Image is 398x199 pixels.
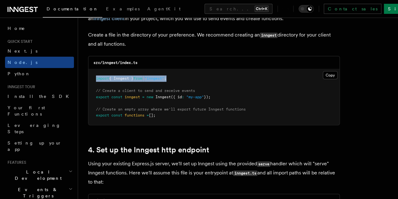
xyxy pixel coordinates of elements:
[5,137,74,155] a: Setting up your app
[5,102,74,120] a: Your first Functions
[186,95,204,99] span: "my-app"
[257,162,270,167] code: serve
[88,159,340,186] p: Using your existing Express.js server, we'll set up Inngest using the provided handler which will...
[125,113,144,117] span: functions
[182,95,184,99] span: :
[164,76,166,81] span: ;
[147,113,149,117] span: =
[155,95,171,99] span: Inngest
[102,2,143,17] a: Examples
[143,2,184,17] a: AgentKit
[144,76,164,81] span: "inngest"
[147,95,153,99] span: new
[111,113,122,117] span: const
[5,120,74,137] a: Leveraging Steps
[5,169,69,181] span: Local Development
[5,186,69,199] span: Events & Triggers
[96,76,109,81] span: import
[5,45,74,57] a: Next.js
[47,6,98,11] span: Documentation
[260,33,277,38] code: inngest
[171,95,182,99] span: ({ id
[299,5,314,13] button: Toggle dark mode
[8,48,37,54] span: Next.js
[109,76,133,81] span: { Inngest }
[88,145,209,154] a: 4. Set up the Inngest http endpoint
[5,160,26,165] span: Features
[8,94,73,99] span: Install the SDK
[133,76,142,81] span: from
[8,123,61,134] span: Leveraging Steps
[5,23,74,34] a: Home
[149,113,155,117] span: [];
[5,91,74,102] a: Install the SDK
[205,4,272,14] button: Search...Ctrl+K
[255,6,269,12] kbd: Ctrl+K
[5,39,32,44] span: Quick start
[8,71,31,76] span: Python
[323,71,338,79] button: Copy
[96,88,195,93] span: // Create a client to send and receive events
[324,4,381,14] a: Contact sales
[96,107,246,111] span: // Create an empty array where we'll export future Inngest functions
[204,95,210,99] span: });
[5,57,74,68] a: Node.js
[111,95,122,99] span: const
[43,2,102,18] a: Documentation
[125,95,140,99] span: inngest
[5,84,35,89] span: Inngest tour
[5,166,74,184] button: Local Development
[88,31,340,48] p: Create a file in the directory of your preference. We recommend creating an directory for your cl...
[96,95,109,99] span: export
[93,15,125,21] a: Inngest client
[93,60,137,65] code: src/inngest/index.ts
[106,6,140,11] span: Examples
[8,105,45,117] span: Your first Functions
[5,68,74,79] a: Python
[8,60,37,65] span: Node.js
[8,25,25,31] span: Home
[142,95,144,99] span: =
[147,6,181,11] span: AgentKit
[233,171,257,176] code: inngest.ts
[96,113,109,117] span: export
[8,140,62,152] span: Setting up your app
